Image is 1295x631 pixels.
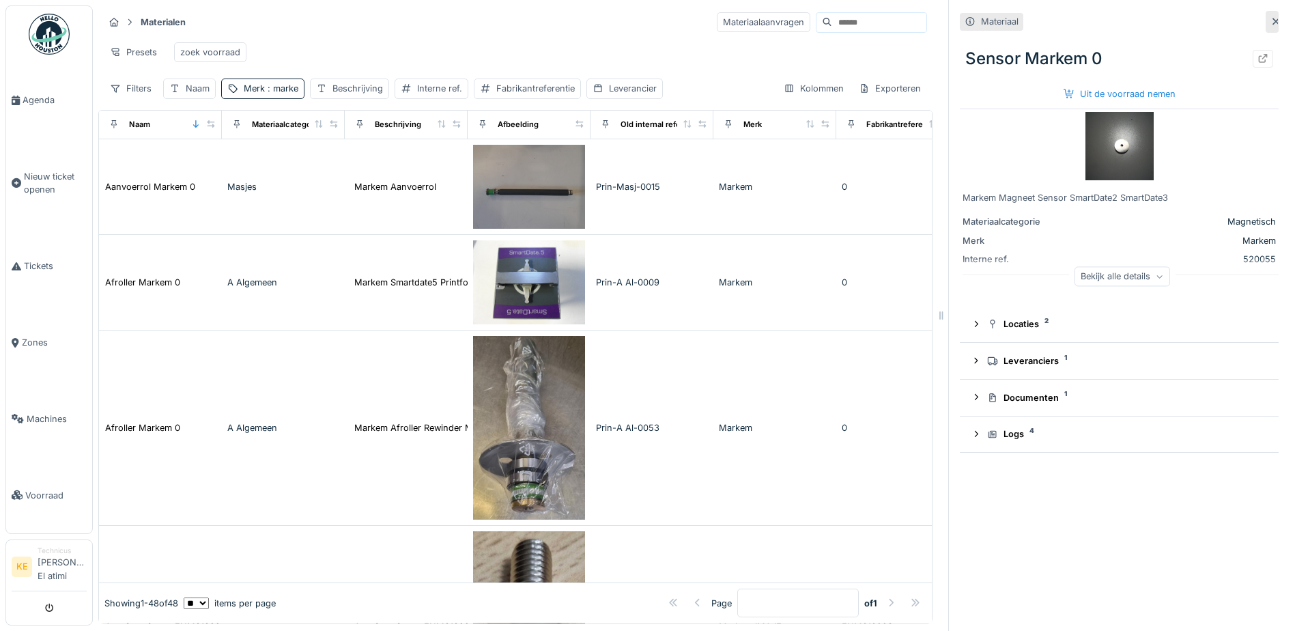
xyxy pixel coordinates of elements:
strong: of 1 [864,597,877,610]
div: Prin-A Al-0053 [596,421,708,434]
div: Fabrikantreferentie [496,82,575,95]
div: Leverancier [609,82,657,95]
div: Afroller Markem 0 [105,276,180,289]
div: Filters [104,79,158,98]
div: Old internal reference [621,119,702,130]
span: : marke [265,83,298,94]
span: Voorraad [25,489,87,502]
div: Sensor Markem 0 [960,41,1279,76]
div: Aanvoerrol Markem 0 [105,180,195,193]
div: Materiaalaanvragen [717,12,810,32]
div: Markem [719,276,831,289]
div: Prin-A Al-0009 [596,276,708,289]
div: A Algemeen [227,276,339,289]
div: Leveranciers [987,354,1262,367]
div: Prin-Masj-0015 [596,180,708,193]
a: Agenda [6,62,92,139]
span: Nieuw ticket openen [24,170,87,196]
summary: Leveranciers1 [965,348,1273,374]
li: [PERSON_NAME] El atimi [38,546,87,588]
div: Markem Afroller Rewinder Metal Ribbon ENW338313 [354,421,574,434]
span: Machines [27,412,87,425]
div: Uit de voorraad nemen [1058,85,1181,103]
div: Afbeelding [498,119,539,130]
div: Materiaal [981,15,1019,28]
div: Interne ref. [963,253,1065,266]
div: A Algemeen [227,421,339,434]
div: Markem Smartdate5 Printfolie afroller [354,276,509,289]
div: Markem Aanvoerrol [354,180,436,193]
div: Bekijk alle details [1075,266,1170,286]
div: Kolommen [778,79,850,98]
div: 0 [842,180,954,193]
strong: Materialen [135,16,191,29]
div: Presets [104,42,163,62]
a: Machines [6,380,92,457]
div: Naam [186,82,210,95]
div: Naam [129,119,150,130]
div: Beschrijving [332,82,383,95]
div: Fabrikantreferentie [866,119,937,130]
div: Technicus [38,546,87,556]
div: Materiaalcategorie [252,119,321,130]
div: 0 [842,276,954,289]
li: KE [12,557,32,577]
div: Page [711,597,732,610]
div: Locaties [987,318,1262,331]
img: Sensor Markem 0 [1085,112,1154,180]
a: Tickets [6,228,92,305]
span: Agenda [23,94,87,107]
summary: Logs4 [965,422,1273,447]
div: Masjes [227,180,339,193]
div: Interne ref. [417,82,462,95]
a: KE Technicus[PERSON_NAME] El atimi [12,546,87,591]
div: Documenten [987,391,1262,404]
div: items per page [184,597,276,610]
img: Afroller Markem 0 [473,240,585,324]
summary: Locaties2 [965,311,1273,337]
div: Markem [1070,234,1276,247]
span: Tickets [24,260,87,272]
div: Beschrijving [375,119,421,130]
div: zoek voorraad [180,46,240,59]
div: Afroller Markem 0 [105,421,180,434]
a: Zones [6,305,92,381]
a: Voorraad [6,457,92,533]
summary: Documenten1 [965,385,1273,410]
div: Materiaalcategorie [963,215,1065,228]
img: Afroller Markem 0 [473,336,585,520]
div: 520055 [1070,253,1276,266]
div: Exporteren [853,79,927,98]
div: Merk [244,82,298,95]
div: Markem [719,180,831,193]
div: 0 [842,421,954,434]
img: Badge_color-CXgf-gQk.svg [29,14,70,55]
img: Aanvoerrol Markem 0 [473,145,585,229]
div: Merk [743,119,762,130]
span: Zones [22,336,87,349]
div: Logs [987,427,1262,440]
div: Markem Magneet Sensor SmartDate2 SmartDate3 [963,191,1276,204]
a: Nieuw ticket openen [6,139,92,228]
div: Markem [719,421,831,434]
div: Merk [963,234,1065,247]
div: Showing 1 - 48 of 48 [104,597,178,610]
div: Magnetisch [1070,215,1276,228]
